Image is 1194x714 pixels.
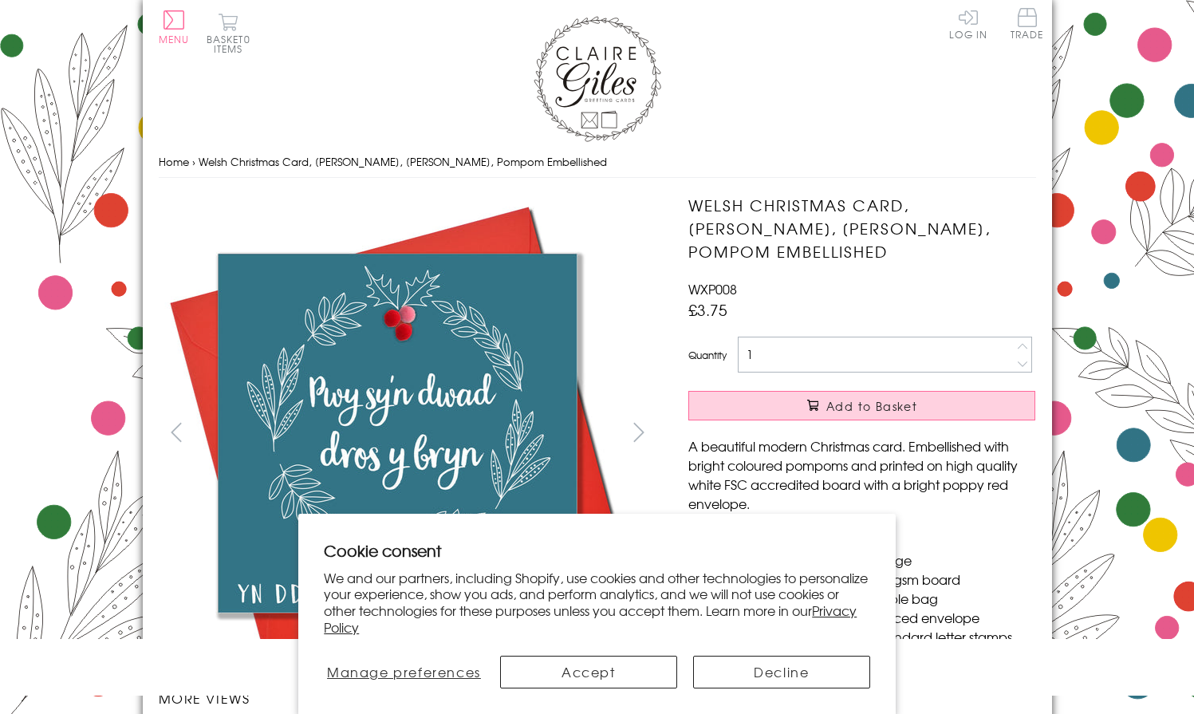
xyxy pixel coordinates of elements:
[656,194,1135,673] img: Welsh Christmas Card, Nadolig Llawen, Holly Wreath, Pompom Embellished
[214,32,250,56] span: 0 items
[324,656,483,688] button: Manage preferences
[688,279,737,298] span: WXP008
[327,662,481,681] span: Manage preferences
[207,13,250,53] button: Basket0 items
[688,194,1035,262] h1: Welsh Christmas Card, [PERSON_NAME], [PERSON_NAME], Pompom Embellished
[199,154,607,169] span: Welsh Christmas Card, [PERSON_NAME], [PERSON_NAME], Pompom Embellished
[159,688,657,708] h3: More views
[621,414,656,450] button: next
[534,16,661,142] img: Claire Giles Greetings Cards
[949,8,987,39] a: Log In
[324,601,857,637] a: Privacy Policy
[500,656,677,688] button: Accept
[688,348,727,362] label: Quantity
[159,146,1036,179] nav: breadcrumbs
[192,154,195,169] span: ›
[158,194,636,673] img: Welsh Christmas Card, Nadolig Llawen, Holly Wreath, Pompom Embellished
[1011,8,1044,42] a: Trade
[693,656,870,688] button: Decline
[324,570,870,636] p: We and our partners, including Shopify, use cookies and other technologies to personalize your ex...
[159,154,189,169] a: Home
[826,398,917,414] span: Add to Basket
[688,298,727,321] span: £3.75
[159,10,190,44] button: Menu
[159,32,190,46] span: Menu
[688,436,1035,513] p: A beautiful modern Christmas card. Embellished with bright coloured pompoms and printed on high q...
[159,414,195,450] button: prev
[324,539,870,562] h2: Cookie consent
[688,391,1035,420] button: Add to Basket
[1011,8,1044,39] span: Trade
